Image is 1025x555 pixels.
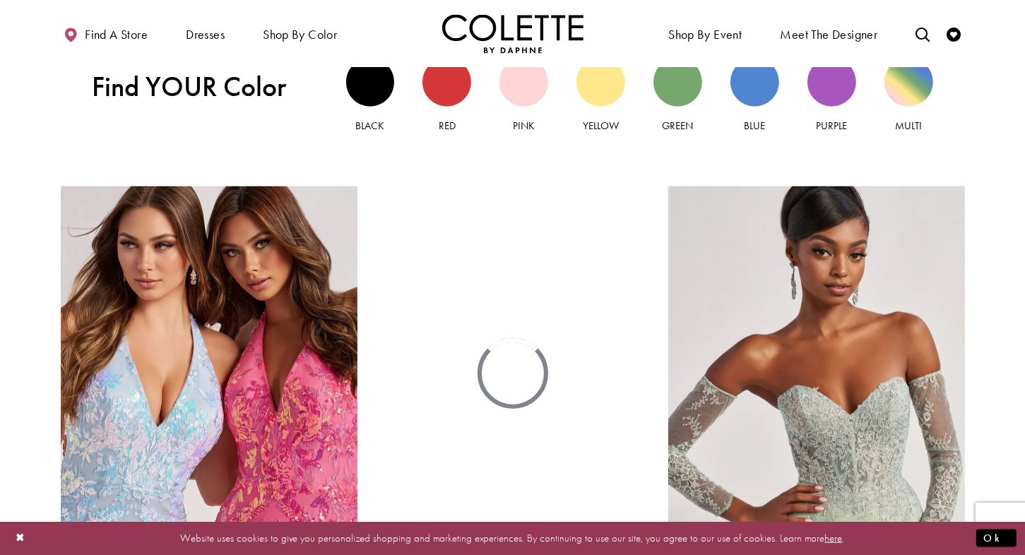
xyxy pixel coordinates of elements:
[499,58,548,133] a: Pink view Pink
[499,58,548,107] div: Pink view
[576,58,625,107] div: Yellow view
[102,529,923,548] p: Website uses cookies to give you personalized shopping and marketing experiences. By continuing t...
[422,58,471,107] div: Red view
[263,28,337,42] span: Shop by color
[182,14,228,53] span: Dresses
[816,119,847,133] span: Purple
[583,119,618,133] span: Yellow
[825,531,843,545] a: here
[439,119,456,133] span: Red
[730,58,779,133] a: Blue view Blue
[781,28,878,42] span: Meet the designer
[912,14,933,53] a: Toggle search
[513,119,535,133] span: Pink
[744,119,765,133] span: Blue
[777,14,882,53] a: Meet the designer
[442,14,583,53] img: Colette by Daphne
[943,14,964,53] a: Check Wishlist
[730,58,779,107] div: Blue view
[653,58,702,133] a: Green view Green
[346,58,395,133] a: Black view Black
[422,58,471,133] a: Red view Red
[8,526,32,551] button: Close Dialog
[85,28,148,42] span: Find a store
[186,28,225,42] span: Dresses
[346,58,395,107] div: Black view
[976,530,1017,547] button: Submit Dialog
[61,14,151,53] a: Find a store
[662,119,693,133] span: Green
[93,71,314,103] span: Find YOUR Color
[807,58,856,133] a: Purple view Purple
[884,58,933,133] a: Multi view Multi
[807,58,856,107] div: Purple view
[653,58,702,107] div: Green view
[895,119,922,133] span: Multi
[884,58,933,107] div: Multi view
[259,14,340,53] span: Shop by color
[665,14,745,53] span: Shop By Event
[576,58,625,133] a: Yellow view Yellow
[355,119,384,133] span: Black
[442,14,583,53] a: Visit Home Page
[668,28,742,42] span: Shop By Event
